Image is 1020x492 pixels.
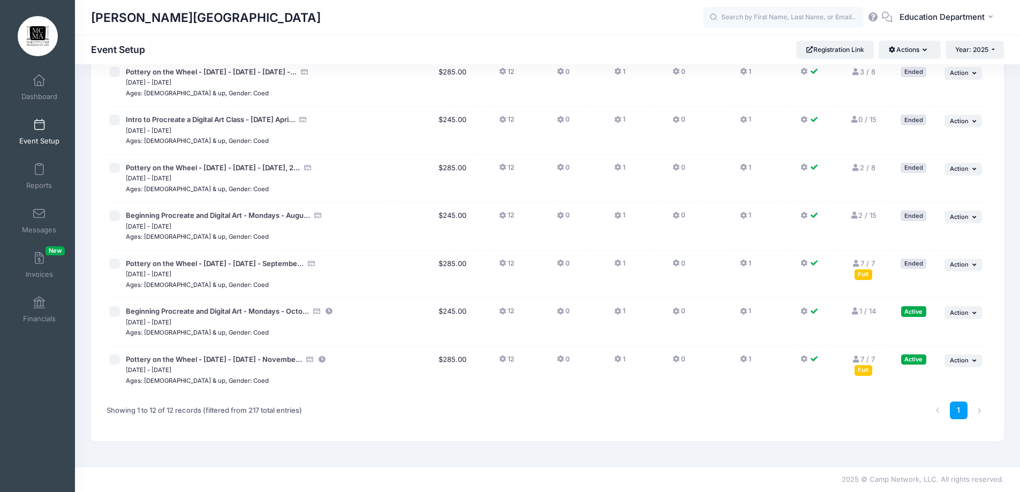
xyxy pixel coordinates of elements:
button: Year: 2025 [946,41,1004,59]
button: 0 [557,67,570,82]
button: Education Department [893,5,1004,30]
span: Reports [26,181,52,190]
small: Ages: [DEMOGRAPHIC_DATA] & up, Gender: Coed [126,233,269,240]
i: This session is currently scheduled to pause registration at 00:05 AM America/New York on 10/16/2... [318,356,327,363]
div: Ended [901,67,926,77]
button: 0 [673,354,685,370]
span: Beginning Procreate and Digital Art - Mondays - Octo... [126,307,309,315]
i: Accepting Credit Card Payments [304,164,312,171]
div: Full [855,365,872,375]
i: Accepting Credit Card Payments [299,116,307,123]
span: Dashboard [21,92,57,101]
span: New [46,246,65,255]
span: Action [950,69,969,77]
button: 0 [557,210,570,226]
span: Messages [22,225,56,234]
div: Showing 1 to 12 of 12 records (filtered from 217 total entries) [107,398,302,423]
button: 1 [614,259,625,274]
div: Ended [901,259,926,269]
button: 0 [557,259,570,274]
small: Ages: [DEMOGRAPHIC_DATA] & up, Gender: Coed [126,89,269,97]
h1: Event Setup [91,44,154,55]
button: 0 [557,163,570,178]
button: 0 [557,115,570,130]
a: 2 / 8 [851,163,875,172]
div: Ended [901,115,926,125]
i: Accepting Credit Card Payments [300,69,309,75]
div: Ended [901,210,926,221]
small: [DATE] - [DATE] [126,319,171,326]
button: Actions [879,41,940,59]
button: 1 [740,354,751,370]
span: Education Department [900,11,985,23]
small: [DATE] - [DATE] [126,79,171,86]
img: Marietta Cobb Museum of Art [18,16,58,56]
td: $285.00 [429,346,476,394]
small: Ages: [DEMOGRAPHIC_DATA] & up, Gender: Coed [126,281,269,289]
button: 12 [499,67,515,82]
button: 1 [740,115,751,130]
i: Accepting Credit Card Payments [306,356,314,363]
td: $245.00 [429,298,476,346]
button: Action [945,115,982,127]
small: [DATE] - [DATE] [126,127,171,134]
button: 0 [673,115,685,130]
span: Action [950,117,969,125]
a: 3 / 8 [851,67,875,76]
button: 0 [673,259,685,274]
button: 1 [614,67,625,82]
span: Financials [23,314,56,323]
span: Action [950,261,969,268]
input: Search by First Name, Last Name, or Email... [703,7,864,28]
button: 1 [740,306,751,322]
button: 1 [614,115,625,130]
small: Ages: [DEMOGRAPHIC_DATA] & up, Gender: Coed [126,185,269,193]
button: 1 [614,306,625,322]
a: 2 / 15 [850,211,877,219]
button: 1 [740,67,751,82]
small: Ages: [DEMOGRAPHIC_DATA] & up, Gender: Coed [126,329,269,336]
button: 1 [614,210,625,226]
a: Event Setup [14,113,65,150]
div: Ended [901,163,926,173]
span: Pottery on the Wheel - [DATE] - [DATE] - Novembe... [126,355,302,364]
span: 2025 © Camp Network, LLC. All rights reserved. [842,475,1004,483]
td: $285.00 [429,251,476,299]
button: Action [945,163,982,176]
h1: [PERSON_NAME][GEOGRAPHIC_DATA] [91,5,321,30]
span: Invoices [26,270,53,279]
button: 12 [499,306,515,322]
button: 12 [499,259,515,274]
button: 1 [614,163,625,178]
button: 0 [673,67,685,82]
a: 7 / 7 Full [852,355,875,374]
div: Full [855,269,872,279]
a: Dashboard [14,69,65,106]
span: Action [950,357,969,364]
div: Active [901,306,926,316]
i: Accepting Credit Card Payments [313,308,321,315]
button: 0 [673,306,685,322]
i: Accepting Credit Card Payments [314,212,322,219]
span: Event Setup [19,137,59,146]
small: [DATE] - [DATE] [126,270,171,278]
button: Action [945,259,982,271]
td: $245.00 [429,107,476,155]
small: [DATE] - [DATE] [126,366,171,374]
button: 0 [673,210,685,226]
a: 7 / 7 Full [852,259,875,278]
button: 0 [557,354,570,370]
span: Year: 2025 [955,46,988,54]
button: Action [945,306,982,319]
div: Active [901,354,926,365]
button: Action [945,67,982,80]
a: Financials [14,291,65,328]
button: Action [945,210,982,223]
small: [DATE] - [DATE] [126,175,171,182]
i: This session is currently scheduled to pause registration at 00:05 AM America/New York on 10/16/2... [325,308,334,315]
a: 0 / 15 [850,115,877,124]
a: Registration Link [796,41,874,59]
span: Action [950,309,969,316]
a: 1 [950,402,968,419]
span: Action [950,213,969,221]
